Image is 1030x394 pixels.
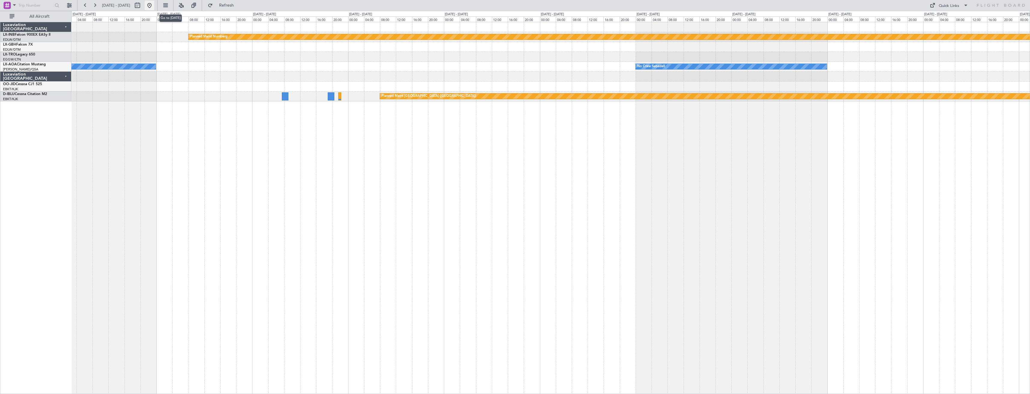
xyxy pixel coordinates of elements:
[652,16,667,22] div: 04:00
[3,57,21,62] a: EGGW/LTN
[620,16,636,22] div: 20:00
[955,16,971,22] div: 08:00
[927,1,971,10] button: Quick Links
[987,16,1003,22] div: 16:00
[556,16,572,22] div: 04:00
[859,16,875,22] div: 08:00
[3,67,38,72] a: [PERSON_NAME]/QSA
[348,16,364,22] div: 00:00
[236,16,252,22] div: 20:00
[396,16,412,22] div: 12:00
[332,16,348,22] div: 20:00
[971,16,987,22] div: 12:00
[891,16,907,22] div: 16:00
[637,62,665,71] div: No Crew Sabadell
[636,16,652,22] div: 00:00
[3,33,50,37] a: LX-INBFalcon 900EX EASy II
[380,16,396,22] div: 08:00
[637,12,660,17] div: [DATE] - [DATE]
[412,16,428,22] div: 16:00
[190,32,227,41] div: Planned Maint Nurnberg
[715,16,731,22] div: 20:00
[572,16,588,22] div: 08:00
[588,16,604,22] div: 12:00
[428,16,444,22] div: 20:00
[3,82,16,86] span: OO-JID
[205,1,241,10] button: Refresh
[1003,16,1019,22] div: 20:00
[476,16,492,22] div: 08:00
[604,16,619,22] div: 16:00
[939,3,959,9] div: Quick Links
[492,16,508,22] div: 12:00
[92,16,108,22] div: 08:00
[3,63,17,66] span: LX-AOA
[364,16,380,22] div: 04:00
[811,16,827,22] div: 20:00
[3,87,18,91] a: EBKT/KJK
[204,16,220,22] div: 12:00
[73,12,96,17] div: [DATE] - [DATE]
[77,16,92,22] div: 04:00
[268,16,284,22] div: 04:00
[188,16,204,22] div: 08:00
[3,47,21,52] a: EDLW/DTM
[125,16,140,22] div: 16:00
[3,92,47,96] a: D-IBLUCessna Citation M2
[108,16,124,22] div: 12:00
[541,12,564,17] div: [DATE] - [DATE]
[508,16,524,22] div: 16:00
[7,12,65,21] button: All Aircraft
[700,16,715,22] div: 16:00
[843,16,859,22] div: 04:00
[3,37,21,42] a: EDLW/DTM
[460,16,476,22] div: 04:00
[102,3,130,8] span: [DATE] - [DATE]
[763,16,779,22] div: 08:00
[939,16,955,22] div: 04:00
[524,16,540,22] div: 20:00
[214,3,239,7] span: Refresh
[747,16,763,22] div: 04:00
[316,16,332,22] div: 16:00
[731,16,747,22] div: 00:00
[3,43,16,46] span: LX-GBH
[795,16,811,22] div: 16:00
[3,43,33,46] a: LX-GBHFalcon 7X
[540,16,556,22] div: 00:00
[732,12,755,17] div: [DATE] - [DATE]
[140,16,156,22] div: 20:00
[381,92,476,101] div: Planned Maint [GEOGRAPHIC_DATA] ([GEOGRAPHIC_DATA])
[827,16,843,22] div: 00:00
[284,16,300,22] div: 08:00
[779,16,795,22] div: 12:00
[18,1,53,10] input: Trip Number
[924,12,947,17] div: [DATE] - [DATE]
[684,16,700,22] div: 12:00
[3,63,46,66] a: LX-AOACitation Mustang
[16,14,63,19] span: All Aircraft
[923,16,939,22] div: 00:00
[159,14,182,22] div: Go to [DATE]
[667,16,683,22] div: 08:00
[875,16,891,22] div: 12:00
[3,92,15,96] span: D-IBLU
[828,12,851,17] div: [DATE] - [DATE]
[3,53,35,56] a: LX-TROLegacy 650
[253,12,276,17] div: [DATE] - [DATE]
[3,33,15,37] span: LX-INB
[3,82,42,86] a: OO-JIDCessna CJ1 525
[220,16,236,22] div: 16:00
[445,12,468,17] div: [DATE] - [DATE]
[907,16,923,22] div: 20:00
[300,16,316,22] div: 12:00
[3,97,18,101] a: EBKT/KJK
[252,16,268,22] div: 00:00
[349,12,372,17] div: [DATE] - [DATE]
[444,16,460,22] div: 00:00
[3,53,16,56] span: LX-TRO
